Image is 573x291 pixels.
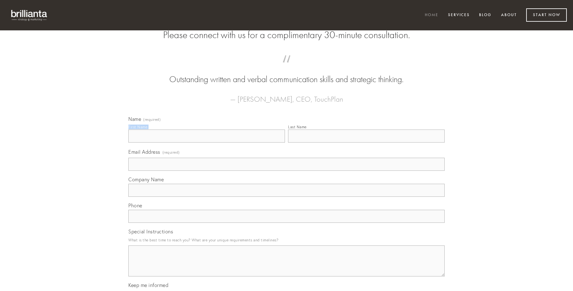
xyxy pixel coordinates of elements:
[497,10,521,20] a: About
[128,149,160,155] span: Email Address
[128,176,164,183] span: Company Name
[143,118,161,121] span: (required)
[162,148,180,157] span: (required)
[128,228,173,235] span: Special Instructions
[138,86,435,105] figcaption: — [PERSON_NAME], CEO, TouchPlan
[475,10,495,20] a: Blog
[128,236,445,244] p: What is the best time to reach you? What are your unique requirements and timelines?
[444,10,474,20] a: Services
[128,125,147,129] div: First Name
[128,116,141,122] span: Name
[138,61,435,86] blockquote: Outstanding written and verbal communication skills and strategic thinking.
[128,29,445,41] h2: Please connect with us for a complimentary 30-minute consultation.
[288,125,307,129] div: Last Name
[6,6,53,24] img: brillianta - research, strategy, marketing
[128,282,168,288] span: Keep me informed
[128,202,142,209] span: Phone
[526,8,567,22] a: Start Now
[421,10,442,20] a: Home
[138,61,435,73] span: “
